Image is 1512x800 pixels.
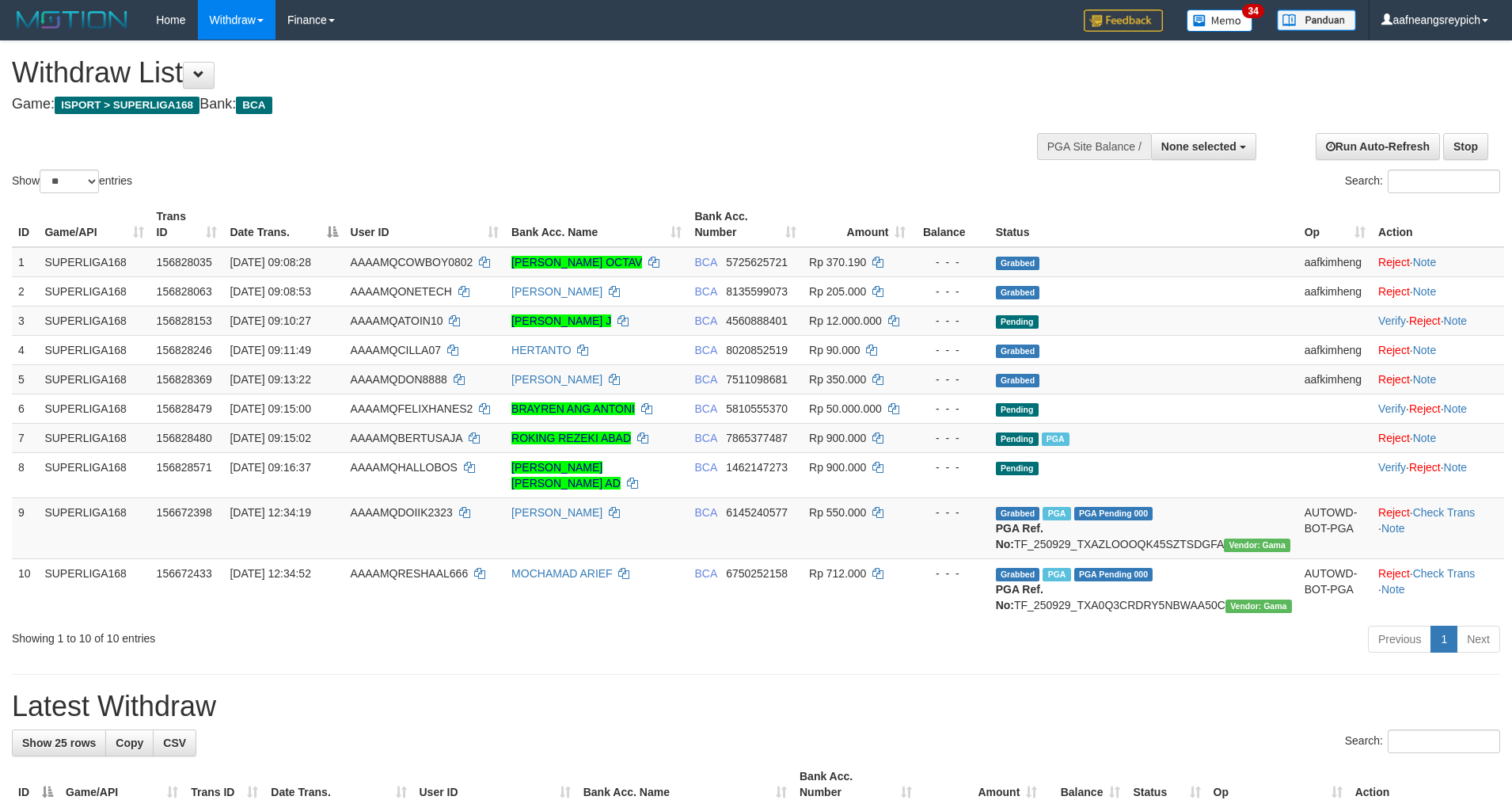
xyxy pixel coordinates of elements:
a: Previous [1368,626,1431,653]
span: [DATE] 12:34:19 [230,506,310,519]
span: Copy 1462147273 to clipboard [726,461,788,474]
a: [PERSON_NAME] [511,285,602,298]
a: CSV [153,730,196,756]
h1: Latest Withdraw [12,691,1500,722]
span: 156828480 [157,432,212,444]
span: Rp 550.000 [809,506,866,519]
td: · [1372,247,1504,277]
span: Copy 7511098681 to clipboard [726,373,788,386]
td: SUPERLIGA168 [38,423,150,452]
a: Note [1413,256,1437,269]
th: Action [1372,202,1504,247]
a: Reject [1409,314,1441,327]
label: Search: [1345,730,1500,753]
th: Amount: activate to sort column ascending [803,202,912,247]
span: 156828063 [157,285,212,298]
th: Balance [912,202,989,247]
span: Rp 90.000 [809,344,860,356]
span: Grabbed [996,345,1040,358]
a: Reject [1378,285,1410,298]
td: · [1372,364,1504,394]
a: Note [1381,522,1405,535]
span: Rp 350.000 [809,373,866,386]
a: Reject [1378,256,1410,269]
span: 156828246 [157,344,212,356]
a: Verify [1378,314,1406,327]
td: 3 [12,306,38,335]
span: 156672433 [157,567,212,580]
td: SUPERLIGA168 [38,306,150,335]
span: BCA [694,506,716,519]
span: AAAAMQHALLOBOS [351,461,458,474]
span: 156828035 [157,256,212,269]
td: · · [1372,558,1504,619]
span: PGA Pending [1074,568,1153,581]
span: BCA [694,256,716,269]
span: AAAAMQCOWBOY0802 [351,256,473,269]
span: Copy 8020852519 to clipboard [726,344,788,356]
span: Pending [996,315,1039,329]
a: Note [1444,461,1468,474]
div: - - - [918,342,982,358]
a: Show 25 rows [12,730,106,756]
a: [PERSON_NAME] OCTAV [511,256,642,269]
span: 156672398 [157,506,212,519]
span: Copy 5810555370 to clipboard [726,402,788,415]
span: Marked by aafsoycanthlai [1043,507,1070,520]
a: Note [1444,402,1468,415]
span: Marked by aafsoycanthlai [1042,432,1069,446]
td: 4 [12,335,38,364]
span: Grabbed [996,257,1040,270]
td: · · [1372,497,1504,558]
td: SUPERLIGA168 [38,335,150,364]
a: Note [1413,285,1437,298]
th: ID [12,202,38,247]
a: Run Auto-Refresh [1316,133,1440,160]
div: - - - [918,284,982,299]
a: [PERSON_NAME] [PERSON_NAME] AD [511,461,621,490]
a: Note [1444,314,1468,327]
span: Copy 7865377487 to clipboard [726,432,788,444]
td: SUPERLIGA168 [38,452,150,497]
span: Marked by aafsoycanthlai [1043,568,1070,581]
td: · [1372,335,1504,364]
td: aafkimheng [1298,364,1372,394]
span: Pending [996,403,1039,417]
span: Copy 5725625721 to clipboard [726,256,788,269]
div: - - - [918,254,982,270]
span: AAAAMQCILLA07 [351,344,441,356]
span: Vendor URL: https://trx31.1velocity.biz [1224,539,1290,552]
span: 156828153 [157,314,212,327]
a: Note [1381,583,1405,596]
span: Rp 900.000 [809,432,866,444]
input: Search: [1388,730,1500,753]
span: AAAAMQDON8888 [351,373,447,386]
td: TF_250929_TXAZLOOOQK45SZTSDGFA [990,497,1298,558]
span: [DATE] 09:08:53 [230,285,310,298]
span: Rp 712.000 [809,567,866,580]
span: BCA [694,461,716,474]
td: 10 [12,558,38,619]
span: Rp 205.000 [809,285,866,298]
span: [DATE] 09:08:28 [230,256,310,269]
td: SUPERLIGA168 [38,276,150,306]
div: - - - [918,313,982,329]
span: BCA [694,285,716,298]
span: [DATE] 12:34:52 [230,567,310,580]
span: Copy 8135599073 to clipboard [726,285,788,298]
td: SUPERLIGA168 [38,497,150,558]
a: Reject [1409,461,1441,474]
a: 1 [1430,626,1457,653]
td: aafkimheng [1298,247,1372,277]
div: - - - [918,566,982,581]
span: Pending [996,432,1039,446]
label: Show entries [12,170,132,193]
h4: Game: Bank: [12,97,992,112]
td: SUPERLIGA168 [38,247,150,277]
td: aafkimheng [1298,335,1372,364]
span: [DATE] 09:15:02 [230,432,310,444]
span: Vendor URL: https://trx31.1velocity.biz [1225,600,1292,613]
span: AAAAMQATOIN10 [351,314,443,327]
div: PGA Site Balance / [1037,133,1151,160]
span: Show 25 rows [22,737,96,749]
